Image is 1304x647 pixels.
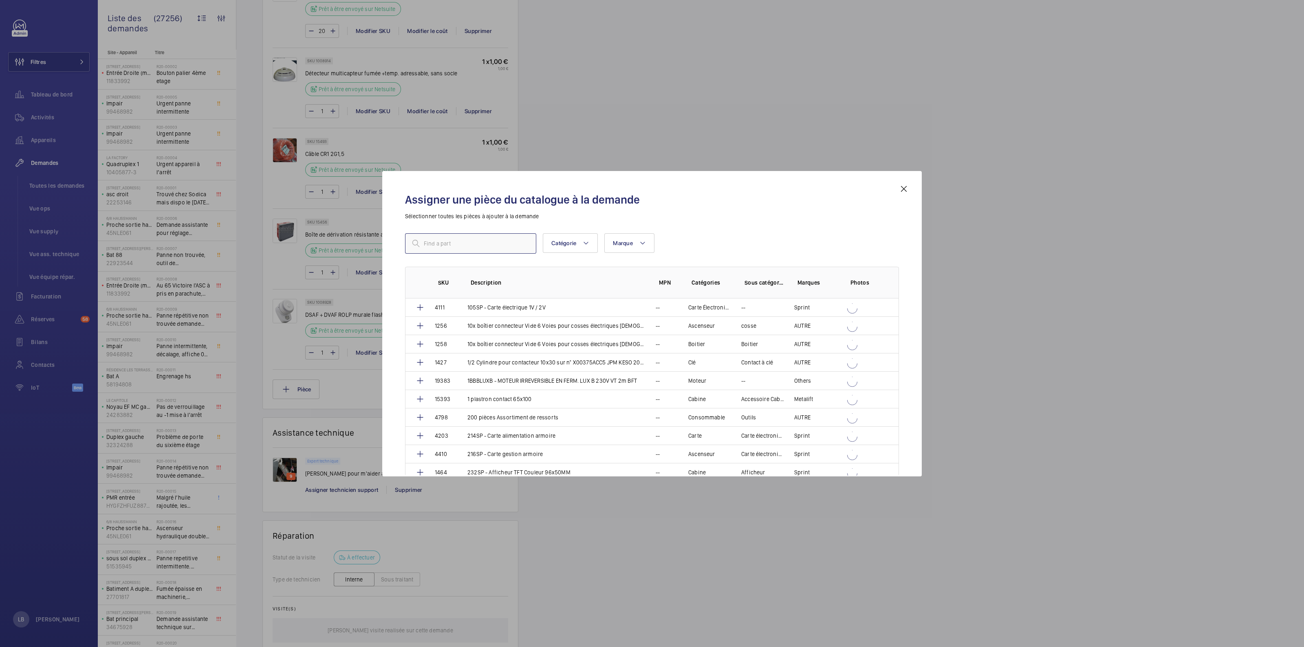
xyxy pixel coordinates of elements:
p: -- [656,358,660,366]
p: Sous catégories [745,279,784,287]
p: -- [656,450,660,458]
p: 232SP - Afficheur TFT Couleur 96x50MM [467,468,570,476]
p: Afficheur [741,468,765,476]
p: 10x boîtier connecteur Vide 6 Voies pour cosses électriques [DEMOGRAPHIC_DATA] 6.3mm [467,322,646,330]
p: Description [471,279,646,287]
p: -- [656,395,660,403]
p: Others [794,377,811,385]
p: 19383 [435,377,450,385]
p: AUTRE [794,322,811,330]
p: Clé [688,358,696,366]
p: Consommable [688,413,725,421]
p: -- [656,377,660,385]
p: cosse [741,322,756,330]
input: Find a part [405,233,536,254]
p: Sprint [794,450,810,458]
p: Accessoire Cabine [741,395,784,403]
p: 15393 [435,395,450,403]
p: 1/2 Cylindre pour contacteur 10x30 sur n° X00375ACC5 JPM KESO 200S OMEGA [467,358,646,366]
p: AUTRE [794,358,811,366]
p: Sprint [794,432,810,440]
p: Ascenseur [688,450,715,458]
p: -- [656,468,660,476]
p: 4798 [435,413,448,421]
p: 200 pièces Assortiment de ressorts [467,413,558,421]
p: Metalift [794,395,813,403]
button: Catégorie [543,233,598,253]
p: SKU [438,279,458,287]
button: Marque [604,233,654,253]
p: 4203 [435,432,448,440]
p: Carte électronique [741,432,784,440]
p: -- [656,432,660,440]
p: 4410 [435,450,447,458]
p: Ascenseur [688,322,715,330]
p: Boitier [741,340,758,348]
p: Sprint [794,468,810,476]
p: 1464 [435,468,447,476]
p: AUTRE [794,340,811,348]
p: Sprint [794,303,810,311]
p: 1256 [435,322,447,330]
p: -- [656,413,660,421]
p: 1 plastron contact 65x100 [467,395,532,403]
p: Photos [850,279,882,287]
p: -- [741,377,745,385]
p: 1BBBLUXB - MOTEUR IRREVERSIBLE EN FERM. LUX B 230V VT 2m BFT [467,377,637,385]
p: Cabine [688,468,706,476]
span: Catégorie [551,240,576,246]
p: Carte [688,432,702,440]
p: 216SP - Carte gestion armoire [467,450,543,458]
p: Outils [741,413,756,421]
h2: Assigner une pièce du catalogue à la demande [405,192,899,207]
p: 214SP - Carte alimentation armoire [467,432,555,440]
p: 1258 [435,340,447,348]
span: Marque [613,240,633,246]
p: Moteur [688,377,706,385]
p: AUTRE [794,413,811,421]
p: Cabine [688,395,706,403]
p: -- [656,340,660,348]
p: Carte Électronique [688,303,731,311]
p: -- [741,303,745,311]
p: -- [656,322,660,330]
p: Marques [797,279,837,287]
p: Sélectionner toutes les pièces à ajouter à la demande [405,212,899,220]
p: 10x boîtier connecteur Vide 6 Voies pour cosses électriques [DEMOGRAPHIC_DATA] 6.3mm [467,340,646,348]
p: MPN [659,279,678,287]
p: -- [656,303,660,311]
p: 105SP - Carte électrique 1V / 2V [467,303,546,311]
p: Boitier [688,340,705,348]
p: Carte électronique [741,450,784,458]
p: Catégories [692,279,731,287]
p: Contact à clé [741,358,773,366]
p: 4111 [435,303,445,311]
p: 1427 [435,358,447,366]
